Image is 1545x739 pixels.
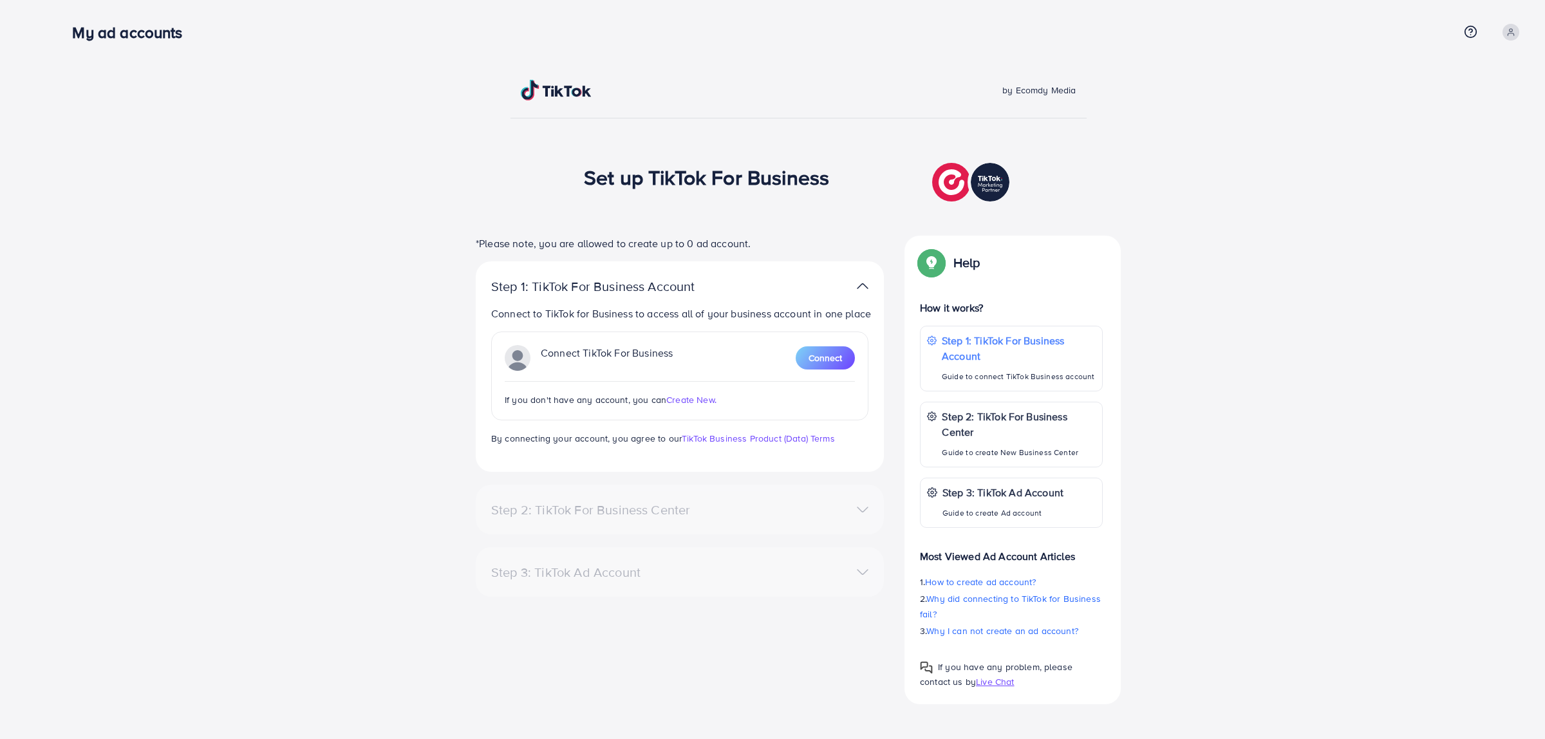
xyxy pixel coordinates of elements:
[666,393,716,406] span: Create New.
[491,279,736,294] p: Step 1: TikTok For Business Account
[920,251,943,274] img: Popup guide
[505,345,530,371] img: TikTok partner
[942,445,1096,460] p: Guide to create New Business Center
[491,306,874,321] p: Connect to TikTok for Business to access all of your business account in one place
[796,346,855,369] button: Connect
[942,485,1063,500] p: Step 3: TikTok Ad Account
[976,675,1014,688] span: Live Chat
[476,236,884,251] p: *Please note, you are allowed to create up to 0 ad account.
[72,23,192,42] h3: My ad accounts
[920,623,1103,639] p: 3.
[920,661,933,674] img: Popup guide
[920,538,1103,564] p: Most Viewed Ad Account Articles
[521,80,592,100] img: TikTok
[942,369,1096,384] p: Guide to connect TikTok Business account
[809,351,842,364] span: Connect
[942,333,1096,364] p: Step 1: TikTok For Business Account
[491,431,868,446] p: By connecting your account, you agree to our
[953,255,980,270] p: Help
[920,300,1103,315] p: How it works?
[505,393,666,406] span: If you don't have any account, you can
[926,624,1078,637] span: Why I can not create an ad account?
[857,277,868,295] img: TikTok partner
[942,409,1096,440] p: Step 2: TikTok For Business Center
[920,592,1101,621] span: Why did connecting to TikTok for Business fail?
[682,432,835,445] a: TikTok Business Product (Data) Terms
[920,591,1103,622] p: 2.
[584,165,829,189] h1: Set up TikTok For Business
[942,505,1063,521] p: Guide to create Ad account
[920,574,1103,590] p: 1.
[920,660,1072,688] span: If you have any problem, please contact us by
[932,160,1013,205] img: TikTok partner
[1002,84,1076,97] span: by Ecomdy Media
[541,345,673,371] p: Connect TikTok For Business
[925,575,1036,588] span: How to create ad account?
